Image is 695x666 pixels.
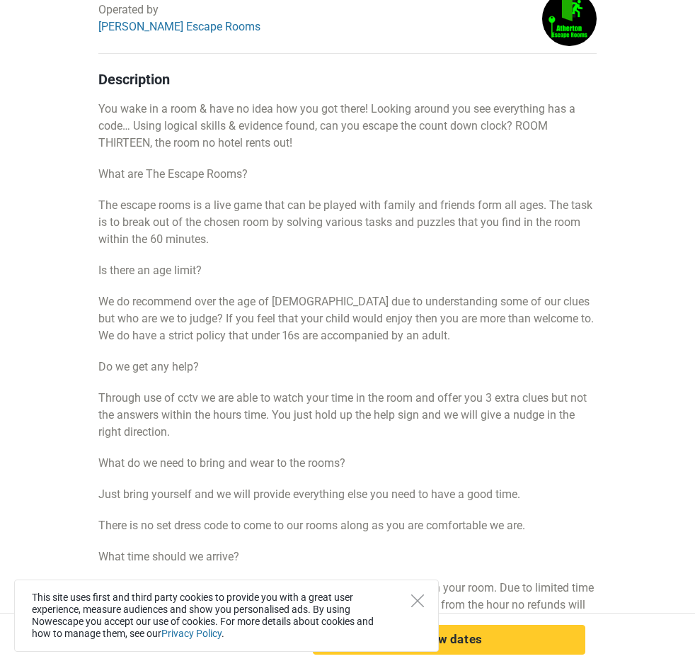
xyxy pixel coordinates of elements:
[98,548,597,565] p: What time should we arrive?
[98,197,597,248] p: The escape rooms is a live game that can be played with family and friends form all ages. The tas...
[411,594,424,607] button: Close
[98,517,597,534] p: There is no set dress code to come to our rooms along as you are comfortable we are.
[98,262,597,279] p: Is there an age limit?
[98,455,597,472] p: What do we need to bring and wear to the rooms?
[98,71,597,88] h4: Description
[98,101,597,152] p: You wake in a room & have no idea how you got there! Looking around you see everything has a code...
[14,580,439,652] div: This site uses first and third party cookies to provide you with a great user experience, measure...
[98,359,597,376] p: Do we get any help?
[98,20,260,33] a: [PERSON_NAME] Escape Rooms
[98,1,260,35] div: Operated by
[98,166,597,183] p: What are The Escape Rooms?
[161,628,222,639] a: Privacy Policy
[98,293,597,344] p: We do recommend over the age of [DEMOGRAPHIC_DATA] due to understanding some of our clues but who...
[98,486,597,503] p: Just bring yourself and we will provide everything else you need to have a good time.
[313,625,585,655] button: Show dates
[98,390,597,441] p: Through use of cctv we are able to watch your time in the room and offer you 3 extra clues but no...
